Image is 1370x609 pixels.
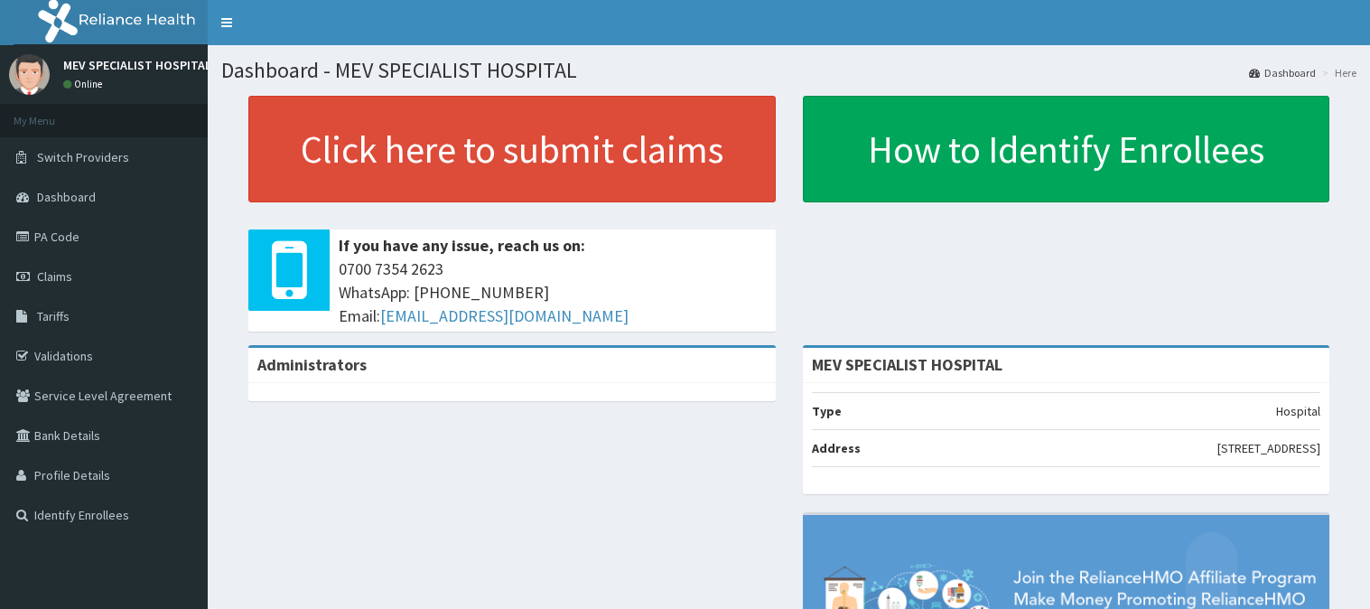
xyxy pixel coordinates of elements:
span: Claims [37,268,72,285]
a: Online [63,78,107,90]
img: User Image [9,54,50,95]
p: MEV SPECIALIST HOSPITAL [63,59,211,71]
b: Type [812,403,842,419]
span: 0700 7354 2623 WhatsApp: [PHONE_NUMBER] Email: [339,258,767,327]
a: Click here to submit claims [248,96,776,202]
a: Dashboard [1249,65,1316,80]
span: Switch Providers [37,149,129,165]
li: Here [1318,65,1356,80]
b: Administrators [257,354,367,375]
h1: Dashboard - MEV SPECIALIST HOSPITAL [221,59,1356,82]
strong: MEV SPECIALIST HOSPITAL [812,354,1002,375]
span: Dashboard [37,189,96,205]
p: [STREET_ADDRESS] [1217,439,1320,457]
b: If you have any issue, reach us on: [339,235,585,256]
a: How to Identify Enrollees [803,96,1330,202]
a: [EMAIL_ADDRESS][DOMAIN_NAME] [380,305,629,326]
span: Tariffs [37,308,70,324]
p: Hospital [1276,402,1320,420]
b: Address [812,440,861,456]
